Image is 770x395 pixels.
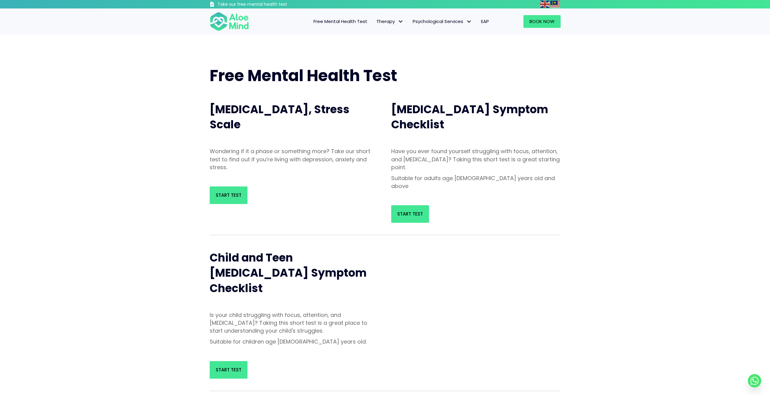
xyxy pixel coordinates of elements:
a: Free Mental Health Test [309,15,372,28]
img: en [540,1,550,8]
span: Psychological Services: submenu [465,17,473,26]
a: Whatsapp [748,374,761,387]
a: Start Test [391,205,429,223]
a: EAP [477,15,493,28]
a: Psychological ServicesPsychological Services: submenu [408,15,477,28]
span: EAP [481,18,489,25]
a: Malay [550,1,561,8]
img: Aloe mind Logo [210,12,249,31]
span: [MEDICAL_DATA], Stress Scale [210,102,349,132]
span: Book Now [529,18,555,25]
span: Start Test [216,367,241,373]
span: Start Test [216,192,241,198]
p: Have you ever found yourself struggling with focus, attention, and [MEDICAL_DATA]? Taking this sh... [391,147,561,171]
span: Therapy: submenu [396,17,405,26]
a: Book Now [523,15,561,28]
span: Child and Teen [MEDICAL_DATA] Symptom Checklist [210,250,367,296]
img: ms [550,1,560,8]
a: TherapyTherapy: submenu [372,15,408,28]
nav: Menu [257,15,493,28]
span: Therapy [376,18,404,25]
span: Start Test [397,211,423,217]
a: English [540,1,550,8]
h3: Take our free mental health test [218,2,319,8]
span: Psychological Services [413,18,472,25]
p: Wondering if it a phase or something more? Take our short test to find out if you’re living with ... [210,147,379,171]
span: [MEDICAL_DATA] Symptom Checklist [391,102,548,132]
p: Suitable for adults age [DEMOGRAPHIC_DATA] years old and above [391,174,561,190]
a: Take our free mental health test [210,2,319,8]
p: Is your child struggling with focus, attention, and [MEDICAL_DATA]? Taking this short test is a g... [210,311,379,335]
span: Free Mental Health Test [313,18,367,25]
a: Start Test [210,361,247,379]
a: Start Test [210,186,247,204]
p: Suitable for children age [DEMOGRAPHIC_DATA] years old. [210,338,379,346]
span: Free Mental Health Test [210,64,397,87]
